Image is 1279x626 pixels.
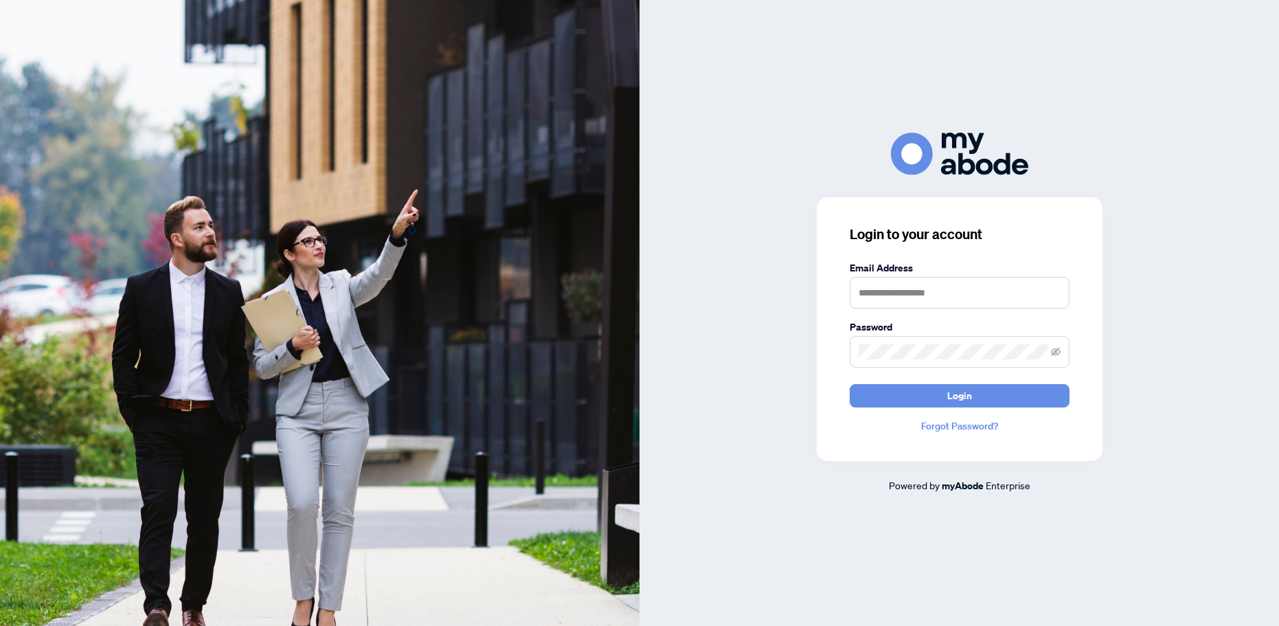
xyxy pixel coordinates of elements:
label: Password [850,320,1069,335]
a: Forgot Password? [850,418,1069,434]
span: eye-invisible [1051,347,1061,357]
a: myAbode [942,478,984,493]
span: Enterprise [986,479,1030,491]
h3: Login to your account [850,225,1069,244]
span: Powered by [889,479,940,491]
img: ma-logo [891,133,1028,175]
span: Login [947,385,972,407]
button: Login [850,384,1069,407]
label: Email Address [850,260,1069,276]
